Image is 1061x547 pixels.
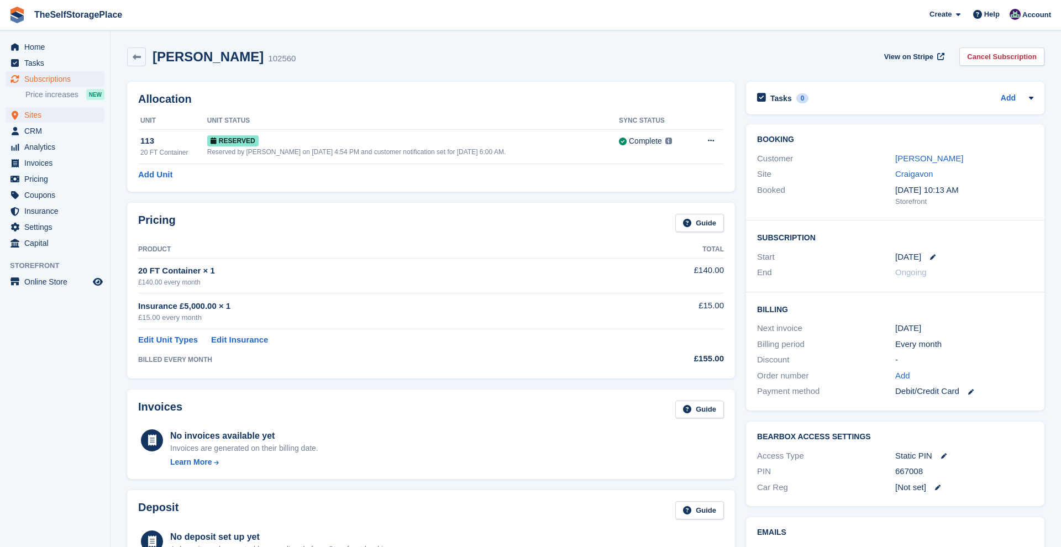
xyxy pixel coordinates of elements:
[140,135,207,148] div: 113
[757,152,895,165] div: Customer
[895,338,1033,351] div: Every month
[138,169,172,181] a: Add Unit
[619,112,692,130] th: Sync Status
[895,154,963,163] a: [PERSON_NAME]
[10,260,110,271] span: Storefront
[929,9,952,20] span: Create
[895,196,1033,207] div: Storefront
[24,55,91,71] span: Tasks
[675,401,724,419] a: Guide
[895,465,1033,478] div: 667008
[6,274,104,290] a: menu
[6,107,104,123] a: menu
[757,370,895,382] div: Order number
[91,275,104,288] a: Preview store
[895,322,1033,335] div: [DATE]
[207,112,619,130] th: Unit Status
[25,88,104,101] a: Price increases NEW
[24,139,91,155] span: Analytics
[757,433,1033,441] h2: BearBox Access Settings
[268,52,296,65] div: 102560
[757,251,895,264] div: Start
[138,501,178,519] h2: Deposit
[24,71,91,87] span: Subscriptions
[138,401,182,419] h2: Invoices
[138,214,176,232] h2: Pricing
[138,355,614,365] div: BILLED EVERY MONTH
[140,148,207,157] div: 20 FT Container
[757,266,895,279] div: End
[24,203,91,219] span: Insurance
[138,93,724,106] h2: Allocation
[884,51,933,62] span: View on Stripe
[138,312,614,323] div: £15.00 every month
[138,241,614,259] th: Product
[138,334,198,346] a: Edit Unit Types
[614,258,724,293] td: £140.00
[6,55,104,71] a: menu
[796,93,809,103] div: 0
[1001,92,1016,105] a: Add
[9,7,25,23] img: stora-icon-8386f47178a22dfd0bd8f6a31ec36ba5ce8667c1dd55bd0f319d3a0aa187defe.svg
[24,235,91,251] span: Capital
[24,123,91,139] span: CRM
[6,235,104,251] a: menu
[6,155,104,171] a: menu
[959,48,1044,66] a: Cancel Subscription
[138,112,207,130] th: Unit
[1010,9,1021,20] img: Sam
[614,293,724,329] td: £15.00
[895,481,1033,494] div: [Not set]
[895,251,921,264] time: 2025-08-30 00:00:00 UTC
[138,265,614,277] div: 20 FT Container × 1
[24,39,91,55] span: Home
[757,303,1033,314] h2: Billing
[86,89,104,100] div: NEW
[170,530,398,544] div: No deposit set up yet
[138,300,614,313] div: Insurance £5,000.00 × 1
[24,187,91,203] span: Coupons
[757,232,1033,243] h2: Subscription
[24,155,91,171] span: Invoices
[895,354,1033,366] div: -
[6,187,104,203] a: menu
[895,370,910,382] a: Add
[757,528,1033,537] h2: Emails
[24,107,91,123] span: Sites
[170,429,318,443] div: No invoices available yet
[25,90,78,100] span: Price increases
[757,481,895,494] div: Car Reg
[895,385,1033,398] div: Debit/Credit Card
[207,147,619,157] div: Reserved by [PERSON_NAME] on [DATE] 4:54 PM and customer notification set for [DATE] 6:00 AM.
[170,456,212,468] div: Learn More
[757,465,895,478] div: PIN
[880,48,947,66] a: View on Stripe
[895,184,1033,197] div: [DATE] 10:13 AM
[138,277,614,287] div: £140.00 every month
[6,39,104,55] a: menu
[6,71,104,87] a: menu
[24,219,91,235] span: Settings
[6,123,104,139] a: menu
[757,354,895,366] div: Discount
[211,334,268,346] a: Edit Insurance
[757,338,895,351] div: Billing period
[6,203,104,219] a: menu
[895,169,933,178] a: Craigavon
[629,135,662,147] div: Complete
[984,9,1000,20] span: Help
[170,443,318,454] div: Invoices are generated on their billing date.
[614,241,724,259] th: Total
[170,456,318,468] a: Learn More
[675,501,724,519] a: Guide
[6,139,104,155] a: menu
[757,184,895,207] div: Booked
[895,267,927,277] span: Ongoing
[207,135,259,146] span: Reserved
[665,138,672,144] img: icon-info-grey-7440780725fd019a000dd9b08b2336e03edf1995a4989e88bcd33f0948082b44.svg
[1022,9,1051,20] span: Account
[895,450,1033,462] div: Static PIN
[153,49,264,64] h2: [PERSON_NAME]
[30,6,127,24] a: TheSelfStoragePlace
[6,219,104,235] a: menu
